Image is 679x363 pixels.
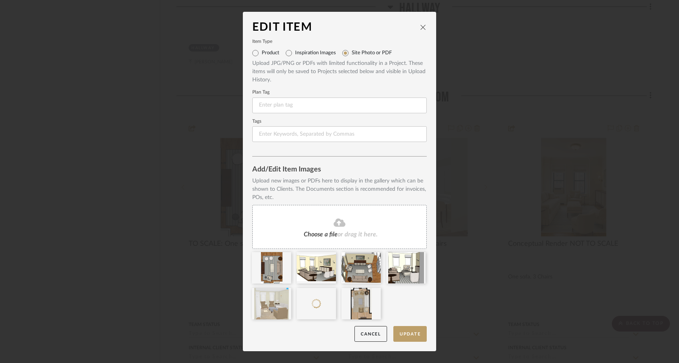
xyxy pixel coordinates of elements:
mat-radio-group: Select item type [252,47,427,59]
label: Plan Tag [252,90,427,94]
button: close [420,24,427,31]
button: Update [393,326,427,342]
input: Enter Keywords, Separated by Commas [252,126,427,142]
div: Upload JPG/PNG or PDFs with limited functionality in a Project. These items will only be saved to... [252,59,427,84]
div: Upload new images or PDFs here to display in the gallery which can be shown to Clients. The Docum... [252,177,427,202]
label: Site Photo or PDF [352,50,392,56]
label: Item Type [252,40,427,44]
label: Inspiration Images [295,50,336,56]
div: Add/Edit Item Images [252,166,427,174]
button: Cancel [354,326,387,342]
span: or drag it here. [338,231,378,238]
label: Tags [252,120,427,123]
label: Product [262,50,279,56]
input: Enter plan tag [252,98,427,113]
div: Edit Item [252,21,420,34]
span: Choose a file [304,231,338,238]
